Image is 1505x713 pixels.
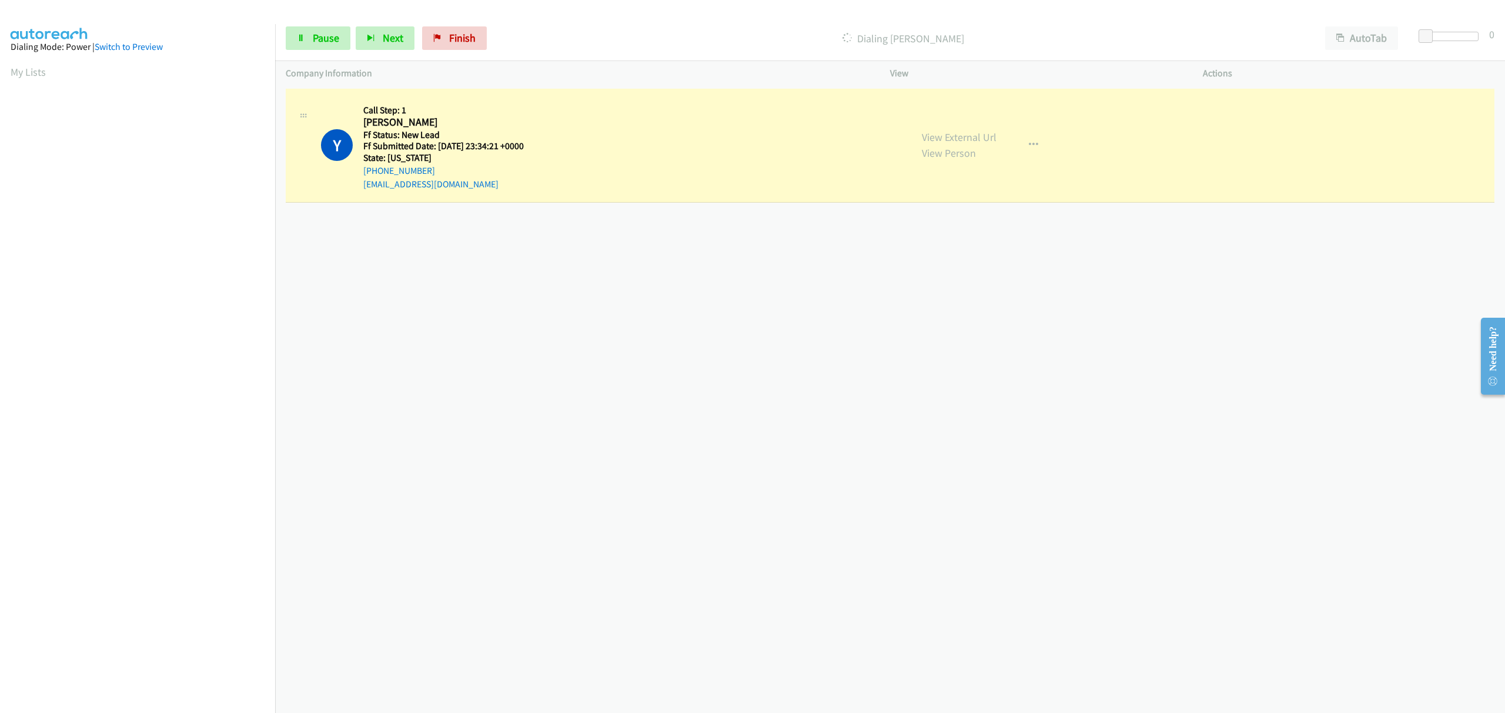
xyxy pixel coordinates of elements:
h5: Ff Submitted Date: [DATE] 23:34:21 +0000 [363,140,539,152]
a: Finish [422,26,487,50]
a: My Lists [11,65,46,79]
a: View External Url [922,130,996,144]
a: Switch to Preview [95,41,163,52]
h2: [PERSON_NAME] [363,116,539,129]
p: View [890,66,1182,80]
button: Next [356,26,414,50]
h5: Call Step: 1 [363,105,539,116]
a: View Person [922,146,976,160]
div: 0 [1489,26,1494,42]
span: Pause [313,31,339,45]
p: Actions [1203,66,1494,80]
iframe: Dialpad [11,90,275,648]
p: Company Information [286,66,869,80]
div: Dialing Mode: Power | [11,40,265,54]
button: AutoTab [1325,26,1398,50]
span: Next [383,31,403,45]
iframe: Resource Center [1471,310,1505,403]
p: Dialing [PERSON_NAME] [503,31,1304,46]
a: [PHONE_NUMBER] [363,165,435,176]
h5: State: [US_STATE] [363,152,539,164]
h5: Ff Status: New Lead [363,129,539,141]
a: [EMAIL_ADDRESS][DOMAIN_NAME] [363,179,499,190]
h1: Y [321,129,353,161]
a: Pause [286,26,350,50]
div: Delay between calls (in seconds) [1424,32,1479,41]
span: Finish [449,31,476,45]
